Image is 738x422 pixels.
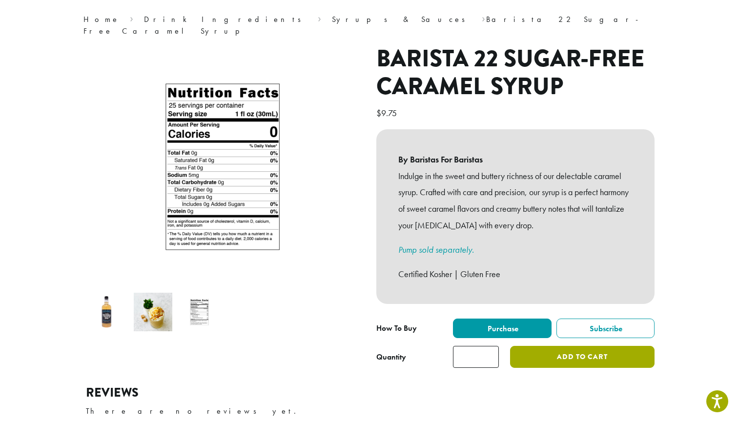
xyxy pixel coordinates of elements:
a: Home [83,14,120,24]
div: Quantity [376,351,406,363]
img: Barista 22 Sugar-Free Caramel Syrup - Image 3 [180,293,219,331]
p: Indulge in the sweet and buttery richness of our delectable caramel syrup. Crafted with care and ... [398,168,633,234]
input: Product quantity [453,346,499,368]
p: There are no reviews yet. [86,404,652,419]
span: › [318,10,321,25]
b: By Baristas For Baristas [398,151,633,168]
a: Drink Ingredients [144,14,307,24]
h2: Reviews [86,385,652,400]
img: Barista 22 Sugar-Free Caramel Syrup [87,293,126,331]
button: Add to cart [510,346,655,368]
span: › [130,10,133,25]
span: Subscribe [588,323,622,334]
span: How To Buy [376,323,417,333]
a: Pump sold separately. [398,244,474,255]
span: $ [376,107,381,119]
nav: Breadcrumb [83,14,655,37]
h1: Barista 22 Sugar-Free Caramel Syrup [376,45,655,101]
bdi: 9.75 [376,107,399,119]
span: › [482,10,485,25]
img: Barista 22 Sugar-Free Caramel Syrup - Image 2 [134,293,172,331]
p: Certified Kosher | Gluten Free [398,266,633,282]
a: Syrups & Sauces [332,14,471,24]
span: Purchase [486,323,518,334]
